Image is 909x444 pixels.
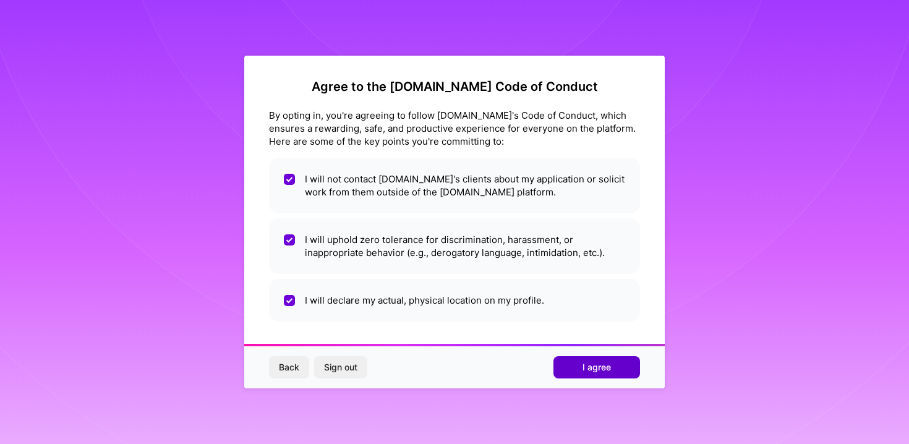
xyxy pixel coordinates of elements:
li: I will declare my actual, physical location on my profile. [269,279,640,322]
li: I will not contact [DOMAIN_NAME]'s clients about my application or solicit work from them outside... [269,158,640,213]
h2: Agree to the [DOMAIN_NAME] Code of Conduct [269,79,640,94]
div: By opting in, you're agreeing to follow [DOMAIN_NAME]'s Code of Conduct, which ensures a rewardin... [269,109,640,148]
span: I agree [583,361,611,374]
span: Sign out [324,361,357,374]
button: I agree [553,356,640,378]
span: Back [279,361,299,374]
li: I will uphold zero tolerance for discrimination, harassment, or inappropriate behavior (e.g., der... [269,218,640,274]
button: Sign out [314,356,367,378]
button: Back [269,356,309,378]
